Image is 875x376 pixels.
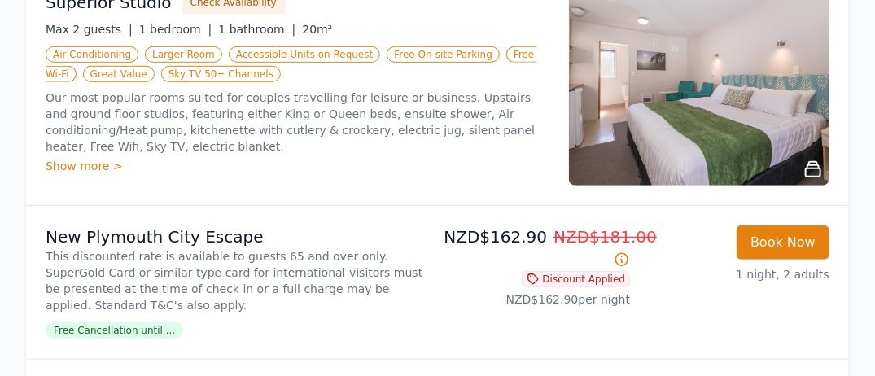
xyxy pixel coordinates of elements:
span: 1 bathroom | [218,23,295,36]
span: Free On-site Parking [387,46,500,63]
span: 1 bedroom | [139,23,212,36]
p: New Plymouth City Escape [46,225,431,248]
div: Show more > [46,158,549,174]
span: Free Cancellation until ... [46,322,183,339]
p: This discounted rate is available to guests 65 and over only. SuperGold Card or similar type card... [46,248,431,313]
span: Air Conditioning [46,46,138,63]
span: Max 2 guests | [46,23,133,36]
span: Accessible Units on Request [229,46,381,63]
span: Great Value [83,66,155,82]
span: NZD$181.00 [553,227,657,247]
span: 20m² [302,23,332,36]
span: Sky TV 50+ Channels [161,66,281,82]
p: NZD$162.90 per night [444,291,631,308]
span: Discount Applied [522,271,631,287]
button: Book Now [737,225,829,260]
p: NZD$162.90 [444,225,631,271]
p: 1 night, 2 adults [643,266,829,282]
p: Our most popular rooms suited for couples travelling for leisure or business. Upstairs and ground... [46,90,549,155]
span: Larger Room [145,46,222,63]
